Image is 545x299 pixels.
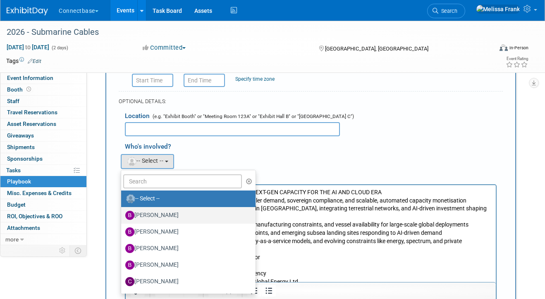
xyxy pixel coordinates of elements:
[70,245,87,256] td: Toggle Event Tabs
[506,57,528,61] div: Event Rating
[119,98,503,105] div: OPTIONAL DETAILS:
[125,260,134,270] img: B.jpg
[0,142,86,153] a: Shipments
[0,118,86,130] a: Asset Reservations
[452,43,529,55] div: Event Format
[24,44,32,51] span: to
[262,285,276,297] button: Bullet list
[125,275,247,288] label: [PERSON_NAME]
[0,107,86,118] a: Travel Reservations
[6,167,21,174] span: Tasks
[51,45,68,51] span: (2 days)
[7,144,35,150] span: Shipments
[125,211,134,220] img: B.jpg
[7,132,34,139] span: Giveaways
[151,113,354,119] span: (e.g. "Exhibit Booth" or "Meeting Room 123A" or "Exhibit Hall B" or "[GEOGRAPHIC_DATA] C")
[7,178,31,185] span: Playbook
[476,5,520,14] img: Melissa Frank
[235,76,275,82] a: Specify time zone
[7,155,43,162] span: Sponsorships
[0,188,86,199] a: Misc. Expenses & Credits
[7,86,33,93] span: Booth
[125,225,247,239] label: [PERSON_NAME]
[25,86,33,92] span: Booth not reserved yet
[0,165,86,176] a: Tasks
[0,72,86,84] a: Event Information
[125,242,247,255] label: [PERSON_NAME]
[7,224,40,231] span: Attachments
[55,245,70,256] td: Personalize Event Tab Strip
[509,45,528,51] div: In-Person
[125,138,503,152] div: Who's involved?
[127,157,163,164] span: -- Select --
[125,169,497,184] div: Details/Notes
[125,244,134,253] img: B.jpg
[7,121,56,127] span: Asset Reservations
[7,201,26,208] span: Budget
[7,190,72,196] span: Misc. Expenses & Credits
[125,209,247,222] label: [PERSON_NAME]
[7,75,53,81] span: Event Information
[7,213,62,219] span: ROI, Objectives & ROO
[28,58,41,64] a: Edit
[0,199,86,210] a: Budget
[121,154,174,169] button: -- Select --
[0,176,86,187] a: Playbook
[0,130,86,141] a: Giveaways
[7,98,19,104] span: Staff
[140,43,189,52] button: Committed
[7,109,57,116] span: Travel Reservations
[132,74,173,87] input: Start Time
[123,174,242,188] input: Search
[7,7,48,15] img: ExhibitDay
[427,4,465,18] a: Search
[125,227,134,236] img: B.jpg
[125,258,247,272] label: [PERSON_NAME]
[0,234,86,245] a: more
[325,46,428,52] span: [GEOGRAPHIC_DATA], [GEOGRAPHIC_DATA]
[125,112,150,120] span: Location
[6,43,50,51] span: [DATE] [DATE]
[0,84,86,95] a: Booth
[125,192,247,205] label: -- Select --
[0,96,86,107] a: Staff
[5,236,19,243] span: more
[0,153,86,164] a: Sponsorships
[0,211,86,222] a: ROI, Objectives & ROO
[125,277,134,286] img: C.jpg
[126,194,135,203] img: Unassigned-User-Icon.png
[184,74,225,87] input: End Time
[4,25,484,40] div: 2026 - Submarine Cables
[0,222,86,234] a: Attachments
[6,57,41,65] td: Tags
[438,8,457,14] span: Search
[500,44,508,51] img: Format-Inperson.png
